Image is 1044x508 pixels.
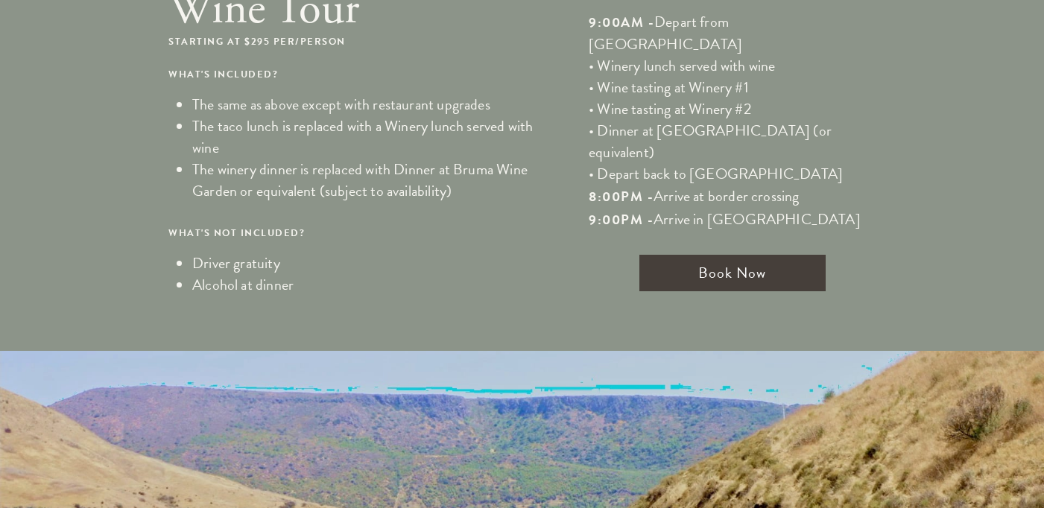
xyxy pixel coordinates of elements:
p: • Winery lunch served with wine [589,55,876,77]
p: • Wine tasting at Winery #1 [589,77,876,98]
span: 9:00pm - [589,209,654,229]
p: • Wine tasting at Winery #2 [589,98,876,120]
p: Starting at $295 per/person [168,34,541,49]
p: Arrive at border crossing [589,185,876,208]
span: 9:00am - [589,12,654,32]
li: The winery dinner is replaced with Dinner at Bruma Wine Garden or equivalent (subject to availabi... [192,159,541,202]
li: The same as above except with restaurant upgrades [192,94,541,115]
p: • Dinner at [GEOGRAPHIC_DATA] (or equivalent) [589,120,876,163]
a: Book Now [639,255,826,291]
li: Alcohol at dinner [192,274,541,296]
p: • Depart back to [GEOGRAPHIC_DATA] [589,163,876,185]
li: The taco lunch is replaced with a Winery lunch served with wine [192,115,541,159]
p: What's included? [168,67,541,82]
p: What's not included? [168,226,541,241]
p: Depart from [GEOGRAPHIC_DATA] [589,10,876,55]
span: 8:00pm - [589,186,654,206]
p: Arrive in [GEOGRAPHIC_DATA] [589,208,876,231]
li: Driver gratuity [192,253,541,274]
